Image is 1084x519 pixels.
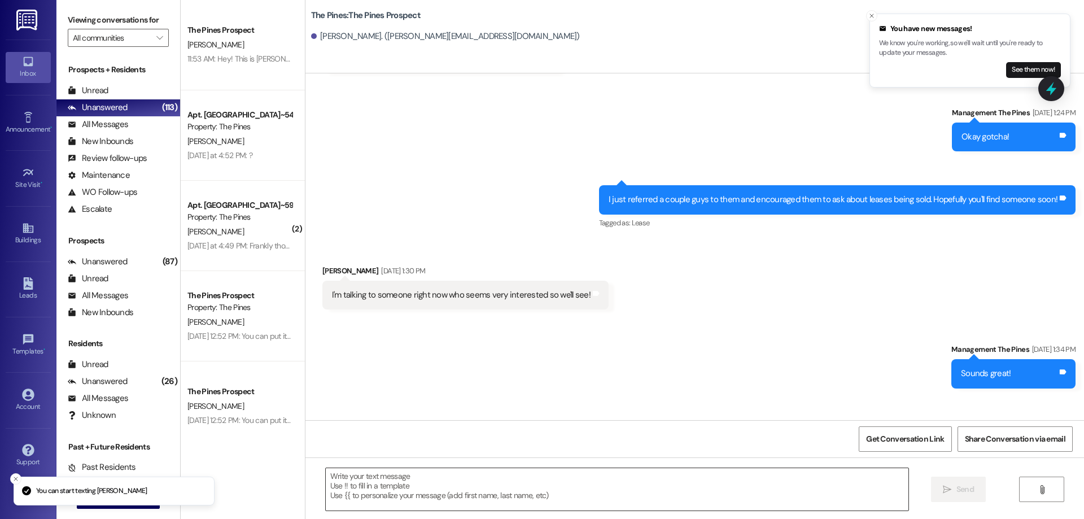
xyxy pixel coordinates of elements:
i:  [943,485,951,494]
a: Support [6,441,51,471]
div: Property: The Pines [187,211,292,223]
div: Unread [68,273,108,285]
a: Leads [6,274,51,304]
div: Management The Pines [951,343,1076,359]
div: [PERSON_NAME]. ([PERSON_NAME][EMAIL_ADDRESS][DOMAIN_NAME]) [311,30,580,42]
div: Okay gotcha! [961,131,1009,143]
span: Send [956,483,974,495]
div: [DATE] 1:24 PM [1030,107,1076,119]
div: Apt. [GEOGRAPHIC_DATA]~59~B, 1 The Pines (Men's) South [187,199,292,211]
div: [PERSON_NAME] [322,265,609,281]
div: [DATE] 12:52 PM: You can put it in my room [187,415,325,425]
div: Unread [68,359,108,370]
div: Unanswered [68,376,128,387]
a: Inbox [6,52,51,82]
div: Management The Pines [952,107,1076,123]
div: Property: The Pines [187,302,292,313]
div: [DATE] at 4:52 PM: ? [187,150,252,160]
a: Templates • [6,330,51,360]
div: Past + Future Residents [56,441,180,453]
div: Property: The Pines [187,121,292,133]
button: See them now! [1006,62,1061,78]
span: [PERSON_NAME] [187,401,244,411]
div: New Inbounds [68,136,133,147]
div: Tagged as: [599,215,1076,231]
img: ResiDesk Logo [16,10,40,30]
div: [DATE] at 4:49 PM: Frankly those that have shown interest don't respond [187,241,422,251]
div: All Messages [68,392,128,404]
div: Review follow-ups [68,152,147,164]
div: [DATE] 1:34 PM [1029,343,1076,355]
div: Unknown [68,409,116,421]
div: Unanswered [68,256,128,268]
button: Send [931,477,986,502]
div: Sounds great! [961,368,1011,380]
button: Close toast [866,10,877,21]
span: [PERSON_NAME] [187,317,244,327]
div: The Pines Prospect [187,24,292,36]
i:  [1038,485,1046,494]
div: (26) [159,373,180,390]
i:  [156,33,163,42]
a: Site Visit • [6,163,51,194]
div: Past Residents [68,461,136,473]
div: All Messages [68,119,128,130]
div: I'm talking to someone right now who seems very interested so we'll see! [332,289,591,301]
div: I just referred a couple guys to them and encouraged them to ask about leases being sold. Hopeful... [609,194,1057,206]
span: [PERSON_NAME] [187,136,244,146]
b: The Pines: The Pines Prospect [311,10,421,21]
span: [PERSON_NAME] [187,40,244,50]
div: Unanswered [68,102,128,114]
a: Account [6,385,51,416]
div: Apt. [GEOGRAPHIC_DATA]~54~C, 1 The Pines (Men's) South [187,109,292,121]
div: Unread [68,85,108,97]
span: • [50,124,52,132]
div: [DATE] 12:52 PM: You can put it in my room [187,331,325,341]
a: Buildings [6,219,51,249]
input: All communities [73,29,151,47]
div: WO Follow-ups [68,186,137,198]
span: Share Conversation via email [965,433,1065,445]
div: (87) [160,253,180,271]
div: (113) [159,99,180,116]
div: [DATE] 1:30 PM [378,265,425,277]
div: All Messages [68,290,128,302]
div: You have new messages! [879,23,1061,34]
button: Share Conversation via email [958,426,1073,452]
span: • [41,179,42,187]
div: Escalate [68,203,112,215]
span: Get Conversation Link [866,433,944,445]
button: Get Conversation Link [859,426,951,452]
div: New Inbounds [68,307,133,319]
div: Maintenance [68,169,130,181]
span: • [43,346,45,354]
div: The Pines Prospect [187,386,292,398]
div: The Pines Prospect [187,290,292,302]
p: We know you're working, so we'll wait until you're ready to update your messages. [879,38,1061,58]
span: [PERSON_NAME] [187,226,244,237]
p: You can start texting [PERSON_NAME] [36,486,147,496]
div: Prospects + Residents [56,64,180,76]
label: Viewing conversations for [68,11,169,29]
button: Close toast [10,473,21,485]
span: Lease [632,218,650,228]
div: Residents [56,338,180,350]
div: Prospects [56,235,180,247]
